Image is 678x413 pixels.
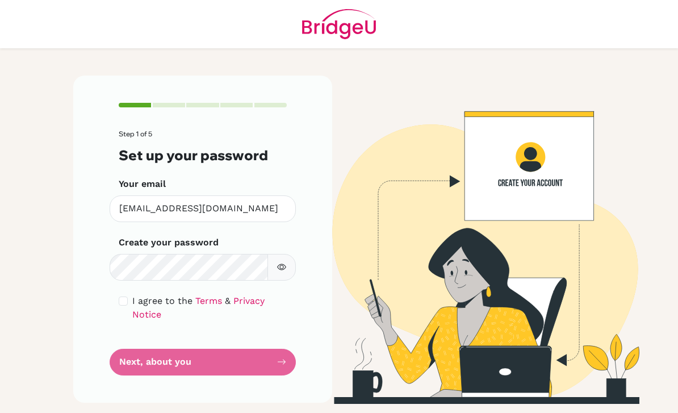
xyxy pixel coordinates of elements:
[195,295,222,306] a: Terms
[110,195,296,222] input: Insert your email*
[119,236,219,249] label: Create your password
[132,295,192,306] span: I agree to the
[119,147,287,164] h3: Set up your password
[225,295,231,306] span: &
[132,295,265,320] a: Privacy Notice
[119,177,166,191] label: Your email
[119,130,152,138] span: Step 1 of 5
